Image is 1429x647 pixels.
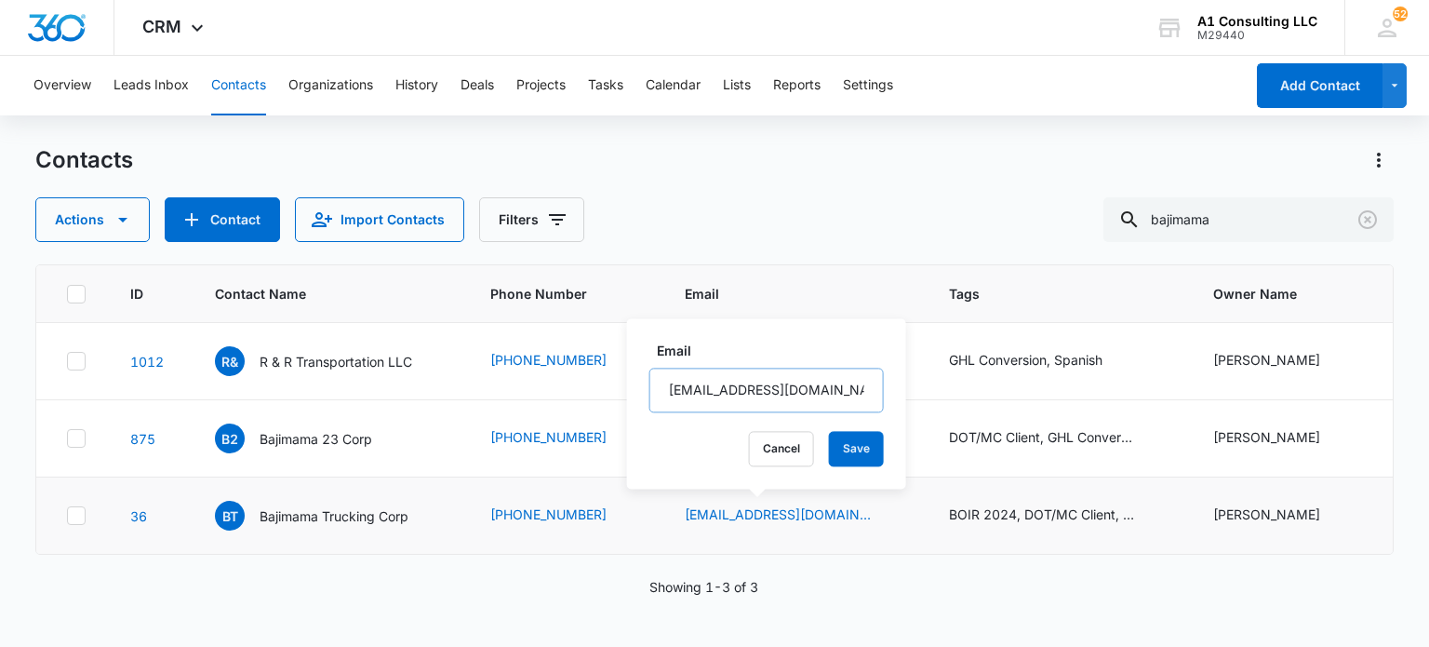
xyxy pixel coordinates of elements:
[114,56,189,115] button: Leads Inbox
[649,577,758,597] p: Showing 1-3 of 3
[1353,205,1382,235] button: Clear
[1213,427,1320,447] div: [PERSON_NAME]
[395,56,438,115] button: History
[949,505,1135,524] div: BOIR 2024, DOT/MC Client, IFTA renewal 2025, LOYALTY CLIENT, NJ IRP CONFIGURATION, Spanish
[1213,284,1354,303] span: Owner Name
[949,284,1142,303] span: Tags
[490,505,607,524] a: [PHONE_NUMBER]
[215,346,446,376] div: Contact Name - R & R Transportation LLC - Select to Edit Field
[685,284,877,303] span: Email
[288,56,373,115] button: Organizations
[490,505,640,527] div: Phone Number - (631) 521-0250 - Select to Edit Field
[657,341,891,360] label: Email
[949,505,1169,527] div: Tags - BOIR 2024, DOT/MC Client, IFTA renewal 2025, LOYALTY CLIENT, NJ IRP CONFIGURATION, Spanish...
[490,350,607,370] a: [PHONE_NUMBER]
[215,501,245,531] span: BT
[516,56,566,115] button: Projects
[829,431,884,466] button: Save
[1213,350,1320,370] div: [PERSON_NAME]
[35,197,150,242] button: Actions
[35,146,133,174] h1: Contacts
[1213,505,1354,527] div: Owner Name - Diorys Medina - Select to Edit Field
[723,56,751,115] button: Lists
[130,284,143,303] span: ID
[215,424,406,453] div: Contact Name - Bajimama 23 Corp - Select to Edit Field
[461,56,494,115] button: Deals
[130,354,164,370] a: Navigate to contact details page for R & R Transportation LLC
[1197,14,1317,29] div: account name
[490,350,640,372] div: Phone Number - (978) 397-1501 - Select to Edit Field
[1103,197,1394,242] input: Search Contacts
[33,56,91,115] button: Overview
[142,17,181,36] span: CRM
[949,350,1136,372] div: Tags - GHL Conversion, Spanish - Select to Edit Field
[949,427,1169,450] div: Tags - DOT/MC Client, GHL Conversion, LOYALTY CLIENT, Spanish - Select to Edit Field
[1197,29,1317,42] div: account id
[479,197,584,242] button: Filters
[215,424,245,453] span: B2
[949,427,1135,447] div: DOT/MC Client, GHL Conversion, LOYALTY CLIENT, Spanish
[1213,505,1320,524] div: [PERSON_NAME]
[1393,7,1408,21] span: 52
[260,352,412,371] p: R & R Transportation LLC
[646,56,701,115] button: Calendar
[260,429,372,449] p: Bajimama 23 Corp
[843,56,893,115] button: Settings
[949,350,1102,370] div: GHL Conversion, Spanish
[260,506,408,526] p: Bajimama Trucking Corp
[490,284,640,303] span: Phone Number
[490,427,640,450] div: Phone Number - (631) 521-0250 - Select to Edit Field
[215,346,245,376] span: R&
[685,505,871,524] a: [EMAIL_ADDRESS][DOMAIN_NAME]
[685,505,904,527] div: Email - diorys81@gmail.com - Select to Edit Field
[1393,7,1408,21] div: notifications count
[649,368,884,412] input: Email
[165,197,280,242] button: Add Contact
[1213,427,1354,450] div: Owner Name - Aura Estela Rodriguez - Select to Edit Field
[130,431,155,447] a: Navigate to contact details page for Bajimama 23 Corp
[773,56,821,115] button: Reports
[749,431,814,466] button: Cancel
[588,56,623,115] button: Tasks
[490,427,607,447] a: [PHONE_NUMBER]
[1364,145,1394,175] button: Actions
[295,197,464,242] button: Import Contacts
[130,508,147,524] a: Navigate to contact details page for Bajimama Trucking Corp
[1213,350,1354,372] div: Owner Name - Junior Rodriguez - Select to Edit Field
[215,501,442,531] div: Contact Name - Bajimama Trucking Corp - Select to Edit Field
[211,56,266,115] button: Contacts
[1257,63,1382,108] button: Add Contact
[215,284,419,303] span: Contact Name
